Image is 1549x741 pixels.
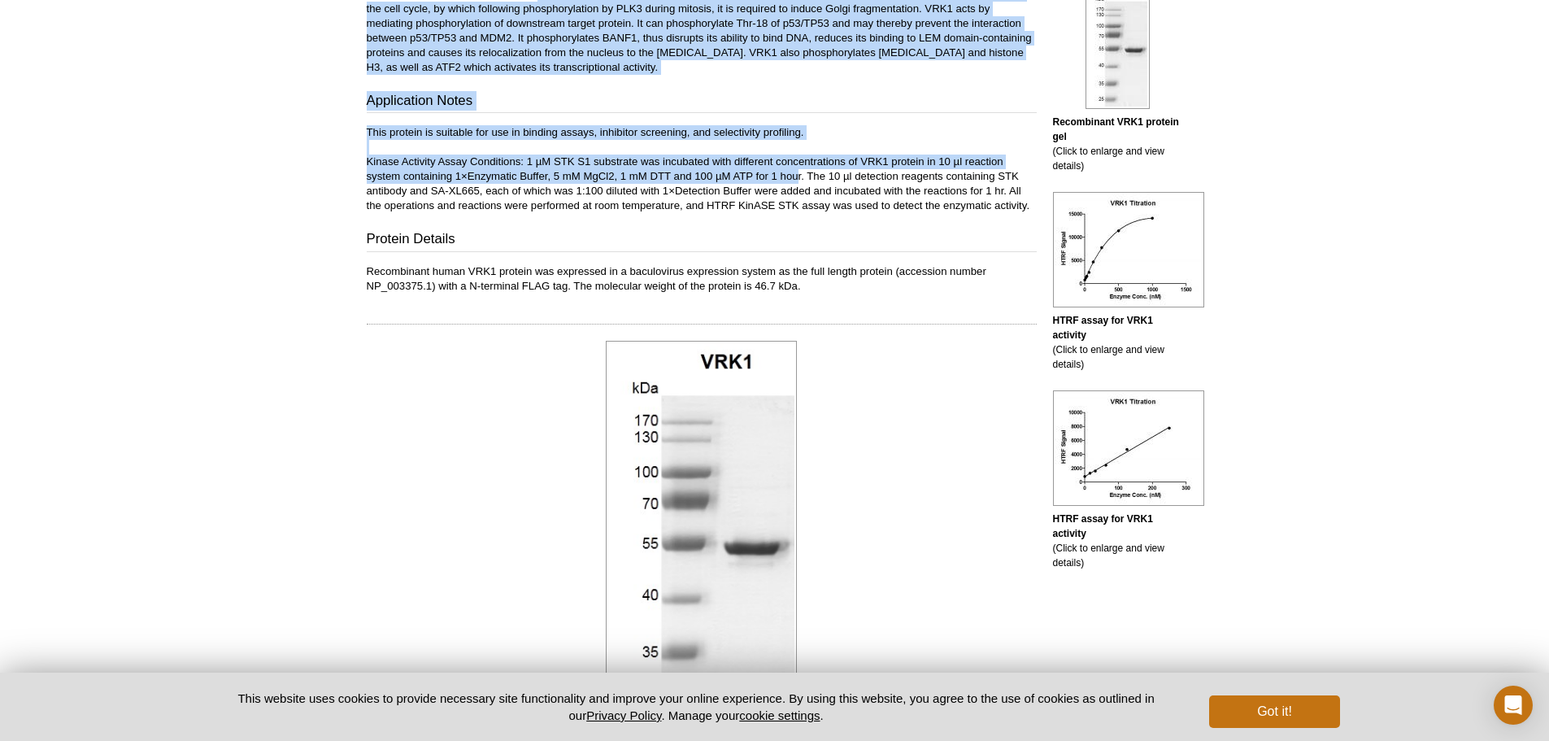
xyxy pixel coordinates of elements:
[1494,686,1533,725] div: Open Intercom Messenger
[367,264,1037,294] p: Recombinant human VRK1 protein was expressed in a baculovirus expression system as the full lengt...
[1053,390,1204,506] img: HTRF assay for VRK1 activity
[606,341,797,726] img: Recombinant VRK1 protein gel
[367,229,1037,252] h3: Protein Details
[1053,512,1183,570] p: (Click to enlarge and view details)
[210,690,1183,724] p: This website uses cookies to provide necessary site functionality and improve your online experie...
[586,708,661,722] a: Privacy Policy
[1053,192,1204,307] img: HTRF assay for VRK1 activity
[1053,513,1153,539] b: HTRF assay for VRK1 activity
[1053,313,1183,372] p: (Click to enlarge and view details)
[367,125,1037,213] p: This protein is suitable for use in binding assays, inhibitor screening, and selectivity profilin...
[1053,315,1153,341] b: HTRF assay for VRK1 activity
[1053,116,1179,142] b: Recombinant VRK1 protein gel
[739,708,820,722] button: cookie settings
[367,91,1037,114] h3: Application Notes
[1209,695,1339,728] button: Got it!
[1053,115,1183,173] p: (Click to enlarge and view details)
